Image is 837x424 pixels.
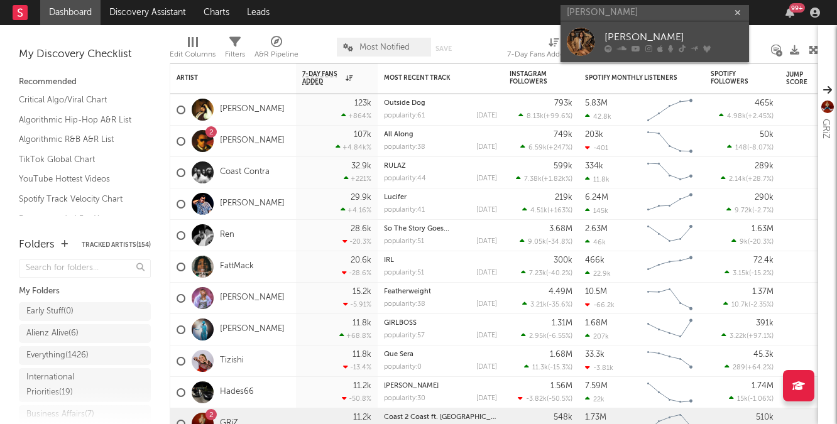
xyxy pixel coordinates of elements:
div: 465k [755,99,774,107]
span: 4.51k [530,207,547,214]
a: Spotify Track Velocity Chart [19,192,138,206]
div: ( ) [725,269,774,277]
div: ( ) [719,112,774,120]
div: 7.59M [585,382,608,390]
div: Filters [225,47,245,62]
div: 11.8k [353,351,371,359]
button: Save [435,45,452,52]
a: Outside Dog [384,100,425,107]
div: 145k [585,207,608,215]
div: Instagram Followers [510,70,554,85]
div: Outside Dog [384,100,497,107]
a: Ren [220,230,234,241]
span: 6.59k [528,144,547,151]
span: +2.45 % [748,113,772,120]
div: Artist [177,74,271,82]
div: 334k [585,162,603,170]
div: 11.2k [353,382,371,390]
div: 107k [354,131,371,139]
div: 548k [554,413,572,421]
span: 8.13k [527,113,544,120]
div: Early Stuff ( 0 ) [26,304,74,319]
div: Lucifer [384,194,497,201]
div: International Priorities ( 19 ) [26,370,115,400]
div: -401 [585,144,608,152]
div: 3.68M [549,225,572,233]
div: ( ) [729,394,774,403]
div: +221 % [344,175,371,183]
a: Early Stuff(0) [19,302,151,321]
div: 1.37M [752,288,774,296]
div: [DATE] [476,364,497,371]
div: Folders [19,237,55,253]
span: -50.5 % [549,396,571,403]
div: ( ) [725,363,774,371]
div: +68.8 % [339,332,371,340]
a: YouTube Hottest Videos [19,172,138,186]
div: Recommended [19,75,151,90]
a: RULAZ [384,163,406,170]
div: 28.6k [351,225,371,233]
a: Alienz Alive(6) [19,324,151,343]
a: Algorithmic R&B A&R List [19,133,138,146]
div: popularity: 51 [384,238,424,245]
div: ( ) [521,269,572,277]
div: ( ) [518,394,572,403]
div: 72.4k [753,256,774,264]
span: -1.06 % [750,396,772,403]
div: ( ) [522,206,572,214]
div: [DATE] [476,301,497,308]
div: ( ) [727,143,774,151]
div: Ja Morant [384,383,497,389]
div: ( ) [520,143,572,151]
div: GRiZ [818,119,833,139]
a: FattMack [220,261,254,272]
div: Everything ( 1426 ) [26,348,89,363]
a: Everything(1426) [19,346,151,365]
span: +64.2 % [747,364,772,371]
a: [PERSON_NAME] [220,293,285,303]
a: [PERSON_NAME] [561,21,749,62]
a: Hades66 [220,387,254,398]
div: 11.8k [353,319,371,327]
svg: Chart title [642,126,698,157]
div: 50k [760,131,774,139]
span: -15.2 % [751,270,772,277]
span: -6.55 % [549,333,571,340]
div: 20.6k [351,256,371,264]
a: All Along [384,131,413,138]
div: Featherweight [384,288,497,295]
span: -3.82k [526,396,547,403]
div: ( ) [516,175,572,183]
div: 1.31M [552,319,572,327]
div: 92.5 [786,259,836,275]
div: -20.3 % [342,237,371,246]
div: 68.8 [786,165,836,180]
svg: Chart title [642,220,698,251]
span: -15.3 % [550,364,571,371]
div: 1.73M [585,413,606,421]
div: 73.1 [786,322,836,337]
div: 78.9 [786,102,836,117]
div: -50.8 % [342,394,371,403]
div: ( ) [521,332,572,340]
span: 11.3k [532,364,548,371]
span: +28.7 % [748,176,772,183]
a: TikTok Global Chart [19,153,138,166]
input: Search for folders... [19,259,151,278]
div: -66.2k [585,301,615,309]
div: popularity: 38 [384,144,425,151]
div: 300k [554,256,572,264]
div: ( ) [524,363,572,371]
div: 32.9k [351,162,371,170]
div: 68.6 [786,134,836,149]
div: -28.6 % [342,269,371,277]
div: Filters [225,31,245,68]
span: -2.35 % [750,302,772,308]
div: Que Sera [384,351,497,358]
div: 72.6 [786,354,836,369]
div: popularity: 51 [384,269,424,276]
span: 3.21k [530,302,547,308]
span: +163 % [549,207,571,214]
div: 510k [756,413,774,421]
